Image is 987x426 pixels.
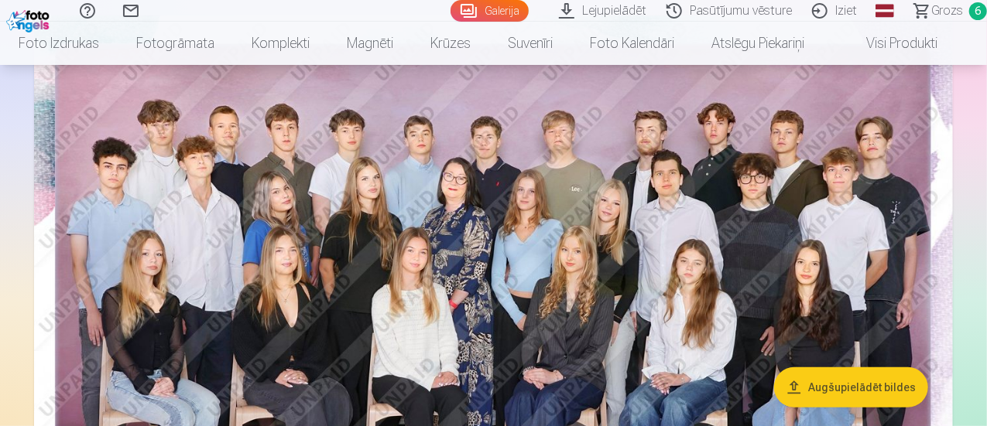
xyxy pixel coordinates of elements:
a: Magnēti [328,22,412,65]
span: Grozs [931,2,963,20]
a: Foto kalendāri [571,22,693,65]
img: /fa1 [6,6,53,32]
a: Atslēgu piekariņi [693,22,823,65]
a: Krūzes [412,22,489,65]
a: Visi produkti [823,22,956,65]
button: Augšupielādēt bildes [774,367,928,407]
a: Komplekti [233,22,328,65]
a: Fotogrāmata [118,22,233,65]
a: Suvenīri [489,22,571,65]
span: 6 [969,2,987,20]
